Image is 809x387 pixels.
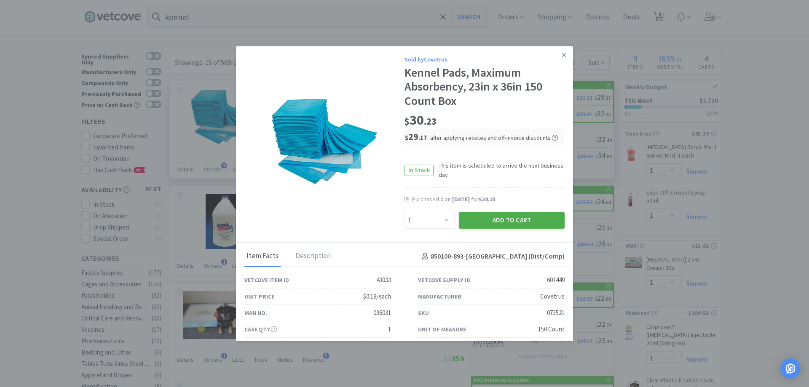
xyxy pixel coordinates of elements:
[272,99,377,184] img: 0971dad3aa184eda8f81dd1506d02767_601449.png
[404,112,437,128] span: 30
[547,275,565,285] div: 601449
[244,275,289,285] div: Vetcove Item ID
[459,212,565,229] button: Add to Cart
[418,308,429,318] div: SKU
[244,246,281,267] div: Item Facts
[549,341,565,351] div: $38.87
[412,195,565,204] div: Purchased on for
[418,275,470,285] div: Vetcove Supply ID
[363,291,391,302] div: $0.19/each
[405,133,408,141] span: $
[419,251,565,262] h4: 850100-893 - [GEOGRAPHIC_DATA] (Dist/Comp)
[404,66,565,108] div: Kennel Pads, Maximum Absorbency, 23in x 36in 150 Count Box
[547,308,565,318] div: 073521
[373,308,391,318] div: 036031
[434,161,565,180] span: This item is scheduled to arrive the next business day
[418,292,461,301] div: Manufacturer
[404,115,410,127] span: $
[780,358,801,379] div: Open Intercom Messenger
[404,55,565,64] div: Sold by Covetrus
[244,292,274,301] div: Unit Price
[538,324,565,334] div: 150 Count
[452,195,470,203] span: [DATE]
[244,325,277,334] div: Case Qty.
[424,115,437,127] span: . 23
[430,134,558,141] span: after applying rebates and off-invoice discounts
[244,308,267,318] div: Man No.
[380,341,391,351] div: Box
[293,246,333,267] div: Description
[440,195,443,203] span: 1
[388,324,391,334] div: 1
[376,275,391,285] div: 43033
[418,325,466,334] div: Unit of Measure
[418,133,427,141] span: . 17
[540,291,565,302] div: Covetrus
[405,165,433,176] span: In Stock
[405,131,427,142] span: 29
[479,195,496,203] span: $30.23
